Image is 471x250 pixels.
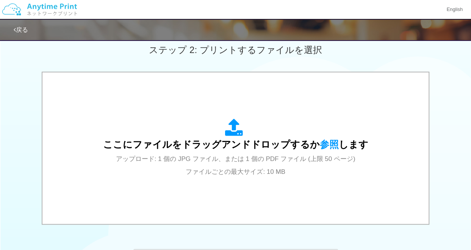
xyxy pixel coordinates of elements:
span: ステップ 2: プリントするファイルを選択 [149,45,322,55]
span: ここにファイルをドラッグアンドドロップするか します [103,139,368,150]
span: 参照 [320,139,339,150]
a: 戻る [14,27,28,33]
span: アップロード: 1 個の JPG ファイル、または 1 個の PDF ファイル (上限 50 ページ) ファイルごとの最大サイズ: 10 MB [116,155,355,175]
